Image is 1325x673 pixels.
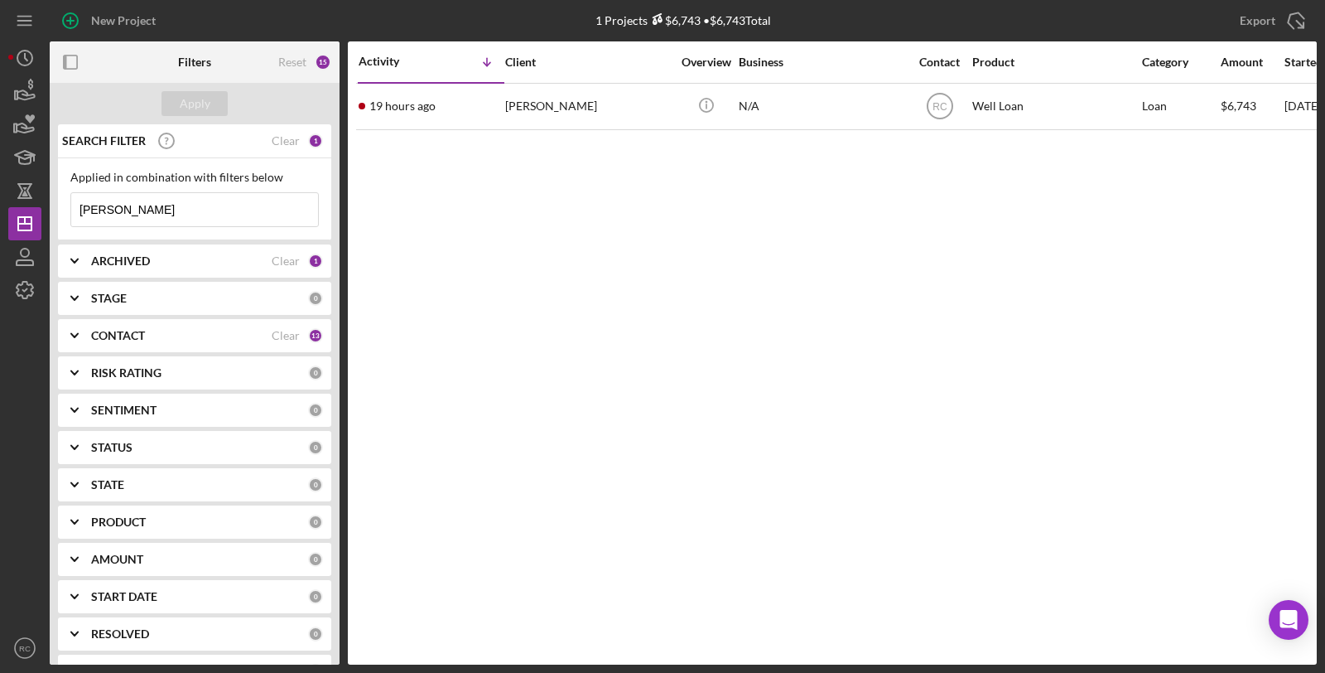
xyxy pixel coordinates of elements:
[308,477,323,492] div: 0
[1221,56,1283,69] div: Amount
[908,56,971,69] div: Contact
[308,133,323,148] div: 1
[272,329,300,342] div: Clear
[91,441,132,454] b: STATUS
[1142,85,1219,128] div: Loan
[8,632,41,665] button: RC
[1223,4,1317,37] button: Export
[308,291,323,306] div: 0
[91,292,127,305] b: STAGE
[359,55,431,68] div: Activity
[932,101,947,113] text: RC
[369,99,436,113] time: 2025-09-02 23:44
[272,254,300,268] div: Clear
[50,4,172,37] button: New Project
[308,552,323,567] div: 0
[308,627,323,642] div: 0
[308,403,323,418] div: 0
[91,553,143,566] b: AMOUNT
[308,254,323,269] div: 1
[178,56,211,69] b: Filters
[315,54,331,70] div: 15
[308,589,323,604] div: 0
[505,85,671,128] div: [PERSON_NAME]
[161,91,228,116] button: Apply
[308,440,323,455] div: 0
[972,56,1138,69] div: Product
[278,56,306,69] div: Reset
[308,328,323,343] div: 13
[505,56,671,69] div: Client
[972,85,1138,128] div: Well Loan
[739,56,904,69] div: Business
[308,515,323,530] div: 0
[91,254,150,268] b: ARCHIVED
[1221,85,1283,128] div: $6,743
[70,171,319,184] div: Applied in combination with filters below
[91,329,145,342] b: CONTACT
[19,644,31,653] text: RC
[91,627,149,641] b: RESOLVED
[648,13,701,27] div: $6,743
[62,134,146,148] b: SEARCH FILTER
[739,85,904,128] div: N/A
[91,590,157,603] b: START DATE
[180,91,210,116] div: Apply
[91,516,146,529] b: PRODUCT
[1240,4,1275,37] div: Export
[595,13,771,27] div: 1 Projects • $6,743 Total
[675,56,737,69] div: Overview
[272,134,300,148] div: Clear
[1269,600,1308,640] div: Open Intercom Messenger
[308,366,323,380] div: 0
[91,366,161,380] b: RISK RATING
[91,4,156,37] div: New Project
[91,404,157,417] b: SENTIMENT
[91,478,124,491] b: STATE
[1142,56,1219,69] div: Category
